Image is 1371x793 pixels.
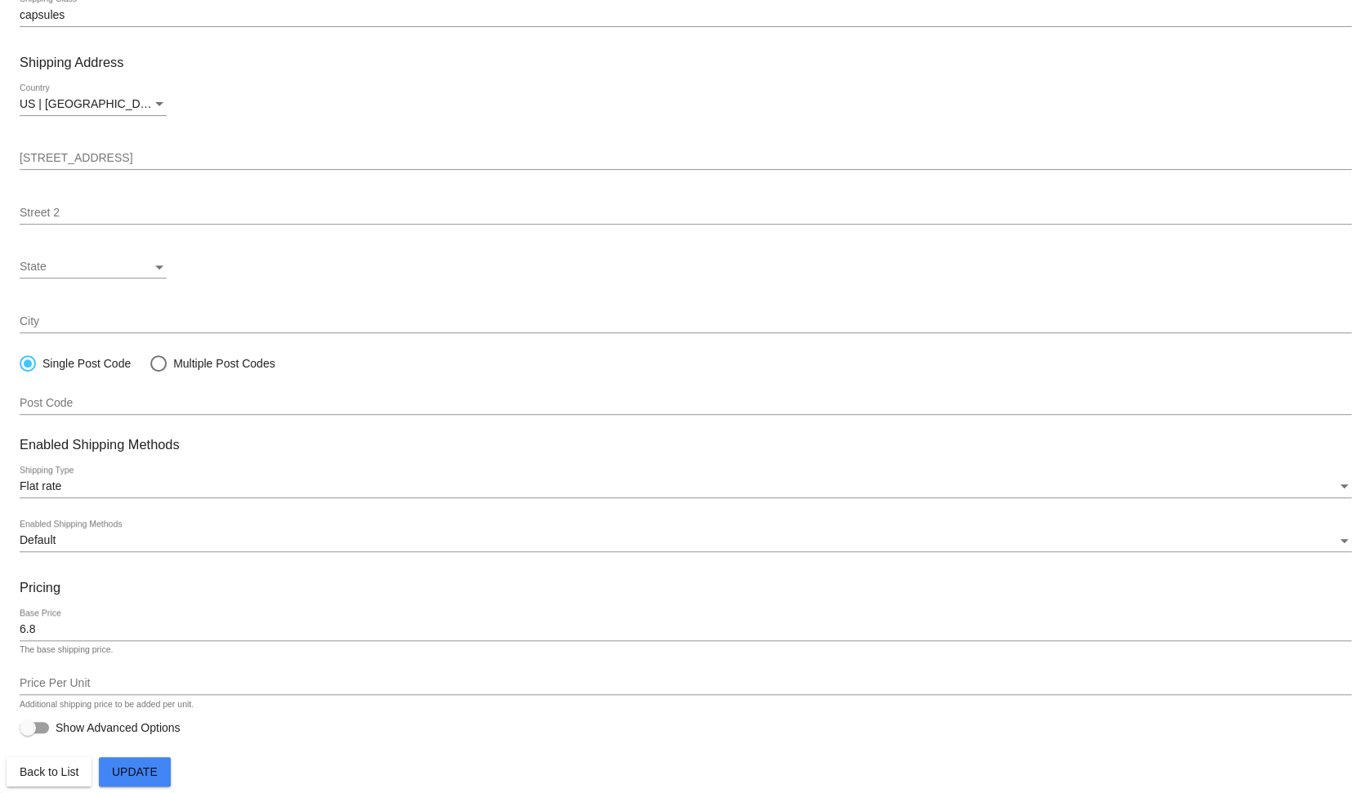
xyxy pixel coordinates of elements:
[20,55,1351,70] h3: Shipping Address
[20,700,194,710] div: Additional shipping price to be added per unit.
[20,534,1351,547] mat-select: Enabled Shipping Methods
[20,645,113,655] div: The base shipping price.
[20,479,61,492] span: Flat rate
[20,315,1351,328] input: City
[112,765,158,778] span: Update
[20,677,1351,690] input: Price Per Unit
[20,397,1351,410] input: Post Code
[20,437,1351,452] h3: Enabled Shipping Methods
[167,357,275,370] div: Multiple Post Codes
[36,357,131,370] div: Single Post Code
[20,98,167,111] mat-select: Country
[20,152,1351,165] input: Street 1
[20,533,56,546] span: Default
[20,765,78,778] span: Back to List
[20,580,1351,595] h3: Pricing
[99,757,171,786] button: Update
[56,719,181,736] span: Show Advanced Options
[7,757,92,786] button: Back to List
[20,623,1351,636] input: Base Price
[20,97,164,110] span: US | [GEOGRAPHIC_DATA]
[20,261,167,274] mat-select: State
[20,480,1351,493] mat-select: Shipping Type
[20,9,1351,22] input: Shipping Class
[20,260,47,273] span: State
[20,207,1351,220] input: Street 2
